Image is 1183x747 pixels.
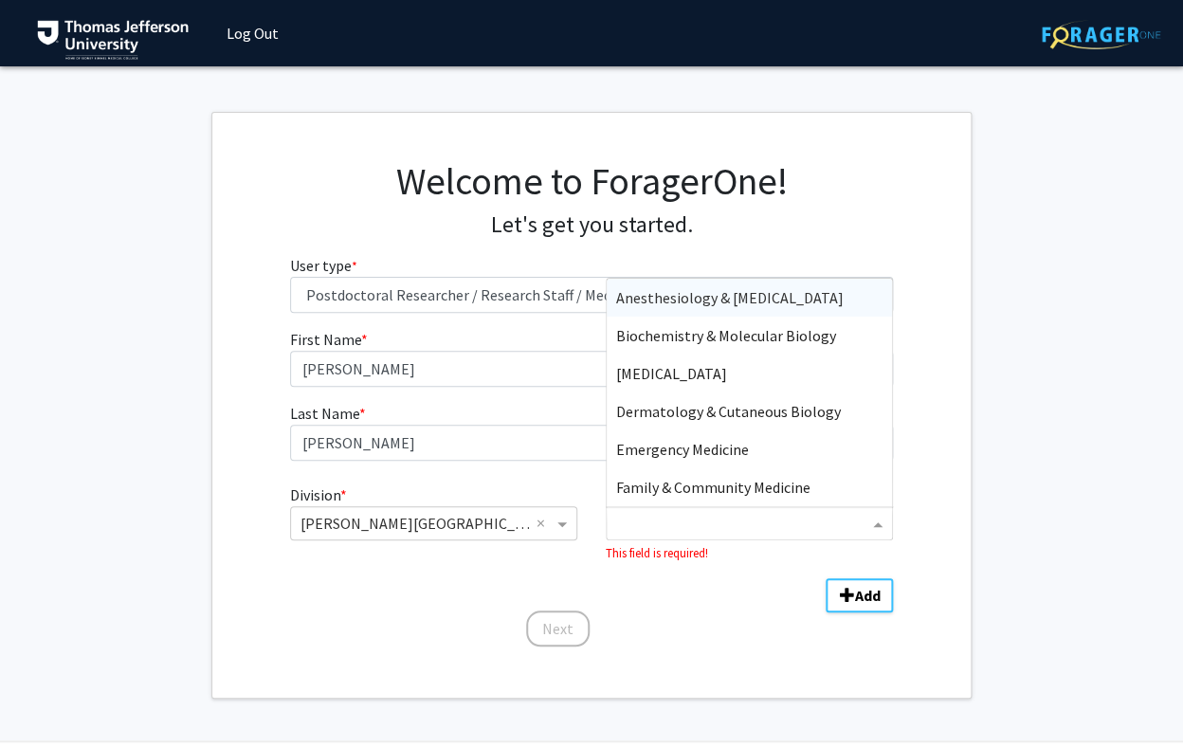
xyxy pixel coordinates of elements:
ng-select: Division [290,506,577,540]
label: User type [290,254,357,277]
span: Emergency Medicine [616,440,749,459]
ng-dropdown-panel: Options list [606,278,893,507]
img: Thomas Jefferson University Logo [37,20,189,60]
span: Clear all [537,512,553,535]
span: Anesthesiology & [MEDICAL_DATA] [616,288,844,307]
span: First Name [290,330,361,349]
img: ForagerOne Logo [1042,20,1160,49]
span: [MEDICAL_DATA] [616,364,727,383]
span: Last Name [290,404,359,423]
button: Add Division/Department [826,578,893,612]
div: Department [591,483,907,563]
button: Next [526,610,590,647]
h1: Welcome to ForagerOne! [290,158,894,204]
span: Family & Community Medicine [616,478,810,497]
h4: Let's get you started. [290,211,894,239]
div: Division [276,483,591,563]
span: Dermatology & Cutaneous Biology [616,402,841,421]
span: Biochemistry & Molecular Biology [616,326,836,345]
iframe: Chat [14,662,81,733]
b: Add [854,586,880,605]
ng-select: Department [606,506,893,540]
small: This field is required! [606,545,708,560]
